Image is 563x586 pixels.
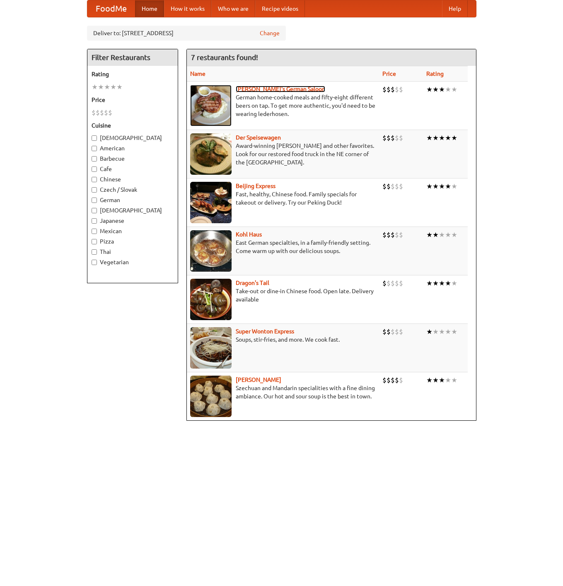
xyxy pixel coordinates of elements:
h5: Cuisine [92,121,174,130]
img: superwonton.jpg [190,327,232,369]
h5: Rating [92,70,174,78]
li: ★ [426,230,433,239]
li: ★ [451,182,457,191]
label: [DEMOGRAPHIC_DATA] [92,206,174,215]
li: $ [382,182,387,191]
input: Barbecue [92,156,97,162]
label: Vegetarian [92,258,174,266]
li: $ [399,376,403,385]
li: $ [395,279,399,288]
input: German [92,198,97,203]
a: [PERSON_NAME] [236,376,281,383]
li: ★ [439,85,445,94]
li: $ [399,133,403,142]
li: ★ [445,182,451,191]
p: German home-cooked meals and fifty-eight different beers on tap. To get more authentic, you'd nee... [190,93,376,118]
label: Barbecue [92,154,174,163]
input: Japanese [92,218,97,224]
h4: Filter Restaurants [87,49,178,66]
input: Chinese [92,177,97,182]
li: $ [399,230,403,239]
a: [PERSON_NAME]'s German Saloon [236,86,325,92]
li: ★ [98,82,104,92]
li: $ [387,182,391,191]
li: ★ [439,327,445,336]
li: ★ [92,82,98,92]
li: $ [391,279,395,288]
a: Kohl Haus [236,231,262,238]
li: $ [399,85,403,94]
input: Cafe [92,166,97,172]
li: $ [399,182,403,191]
a: Name [190,70,205,77]
li: ★ [451,327,457,336]
li: ★ [433,182,439,191]
li: $ [100,108,104,117]
li: $ [382,376,387,385]
li: ★ [445,230,451,239]
li: $ [108,108,112,117]
label: Czech / Slovak [92,186,174,194]
li: $ [96,108,100,117]
li: ★ [426,133,433,142]
li: $ [382,230,387,239]
li: $ [395,327,399,336]
li: $ [387,85,391,94]
input: [DEMOGRAPHIC_DATA] [92,135,97,141]
li: ★ [451,133,457,142]
a: Recipe videos [255,0,305,17]
a: Change [260,29,280,37]
li: ★ [116,82,123,92]
input: Pizza [92,239,97,244]
li: $ [387,133,391,142]
li: ★ [451,376,457,385]
label: [DEMOGRAPHIC_DATA] [92,134,174,142]
input: Vegetarian [92,260,97,265]
li: ★ [451,279,457,288]
a: Super Wonton Express [236,328,294,335]
li: $ [391,133,395,142]
li: $ [391,327,395,336]
li: ★ [426,182,433,191]
div: Deliver to: [STREET_ADDRESS] [87,26,286,41]
img: esthers.jpg [190,85,232,126]
a: Price [382,70,396,77]
li: ★ [433,376,439,385]
li: ★ [439,376,445,385]
label: Cafe [92,165,174,173]
p: Fast, healthy, Chinese food. Family specials for takeout or delivery. Try our Peking Duck! [190,190,376,207]
li: $ [395,230,399,239]
li: ★ [445,85,451,94]
li: $ [395,182,399,191]
label: Pizza [92,237,174,246]
input: Czech / Slovak [92,187,97,193]
p: East German specialties, in a family-friendly setting. Come warm up with our delicious soups. [190,239,376,255]
label: German [92,196,174,204]
label: Japanese [92,217,174,225]
li: ★ [433,133,439,142]
a: Rating [426,70,444,77]
li: ★ [439,279,445,288]
li: ★ [451,230,457,239]
input: Mexican [92,229,97,234]
li: $ [382,327,387,336]
img: speisewagen.jpg [190,133,232,175]
a: Der Speisewagen [236,134,281,141]
li: ★ [445,279,451,288]
label: Mexican [92,227,174,235]
a: Help [442,0,468,17]
li: $ [391,230,395,239]
li: ★ [104,82,110,92]
input: American [92,146,97,151]
a: Dragon's Tail [236,280,269,286]
li: ★ [426,85,433,94]
a: Beijing Express [236,183,275,189]
a: Who we are [211,0,255,17]
li: ★ [439,133,445,142]
li: $ [395,133,399,142]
